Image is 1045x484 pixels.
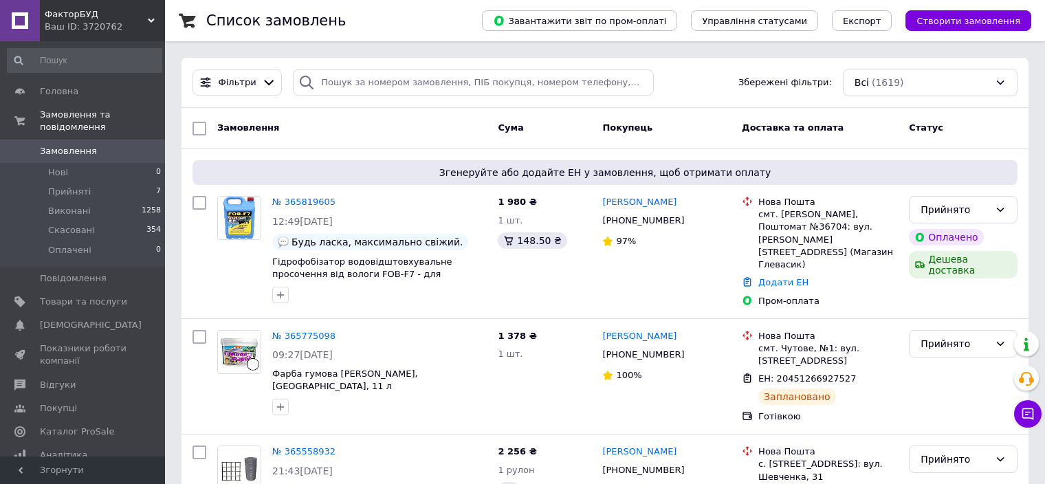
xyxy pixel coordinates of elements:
span: 1 рулон [498,465,534,475]
a: Фото товару [217,196,261,240]
span: Оплачені [48,244,91,256]
span: Покупці [40,402,77,415]
a: [PERSON_NAME] [602,445,676,459]
span: Каталог ProSale [40,426,114,438]
div: Пром-оплата [758,295,898,307]
span: Головна [40,85,78,98]
div: Оплачено [909,229,983,245]
span: Всі [855,76,869,89]
span: Експорт [843,16,881,26]
div: Заплановано [758,388,836,405]
div: [PHONE_NUMBER] [599,346,687,364]
span: 7 [156,186,161,198]
span: 1 шт. [498,215,522,225]
div: [PHONE_NUMBER] [599,461,687,479]
span: 100% [616,370,641,380]
div: с. [STREET_ADDRESS]: вул. Шевченка, 31 [758,458,898,483]
span: ФакторБУД [45,8,148,21]
span: Замовлення [40,145,97,157]
span: 1 шт. [498,349,522,359]
a: Фарба гумова [PERSON_NAME], [GEOGRAPHIC_DATA], 11 л [272,368,418,392]
span: Доставка та оплата [742,122,844,133]
button: Управління статусами [691,10,818,31]
span: 354 [146,224,161,236]
span: (1619) [872,77,904,88]
span: Товари та послуги [40,296,127,308]
button: Завантажити звіт по пром-оплаті [482,10,677,31]
a: № 365558932 [272,446,335,456]
div: Прийнято [921,336,989,351]
h1: Список замовлень [206,12,346,29]
a: [PERSON_NAME] [602,330,676,343]
span: Збережені фільтри: [738,76,832,89]
div: смт. Чутове, №1: вул. [STREET_ADDRESS] [758,342,898,367]
span: Згенеруйте або додайте ЕН у замовлення, щоб отримати оплату [198,166,1012,179]
span: Замовлення та повідомлення [40,109,165,133]
a: № 365819605 [272,197,335,207]
div: Прийнято [921,202,989,217]
div: [PHONE_NUMBER] [599,212,687,230]
span: Прийняті [48,186,91,198]
span: 1 980 ₴ [498,197,536,207]
span: 21:43[DATE] [272,465,333,476]
span: 09:27[DATE] [272,349,333,360]
div: Нова Пошта [758,330,898,342]
div: 148.50 ₴ [498,232,566,249]
span: 2 256 ₴ [498,446,536,456]
a: [PERSON_NAME] [602,196,676,209]
img: :speech_balloon: [278,236,289,247]
button: Чат з покупцем [1014,400,1042,428]
div: Готівкою [758,410,898,423]
div: Ваш ID: 3720762 [45,21,165,33]
button: Створити замовлення [905,10,1031,31]
div: Прийнято [921,452,989,467]
span: ЕН: 20451266927527 [758,373,856,384]
span: Виконані [48,205,91,217]
span: 1258 [142,205,161,217]
span: Фільтри [219,76,256,89]
div: смт. [PERSON_NAME], Поштомат №36704: вул. [PERSON_NAME][STREET_ADDRESS] (Магазин Глевасик) [758,208,898,271]
span: Показники роботи компанії [40,342,127,367]
span: Статус [909,122,943,133]
span: Створити замовлення [916,16,1020,26]
input: Пошук за номером замовлення, ПІБ покупця, номером телефону, Email, номером накладної [293,69,653,96]
span: Покупець [602,122,652,133]
span: 1 378 ₴ [498,331,536,341]
div: Нова Пошта [758,196,898,208]
a: Фото товару [217,330,261,374]
a: № 365775098 [272,331,335,341]
span: Cума [498,122,523,133]
span: Нові [48,166,68,179]
span: 97% [616,236,636,246]
img: Фото товару [223,197,256,239]
div: Дешева доставка [909,251,1017,278]
button: Експорт [832,10,892,31]
a: Гідрофобізатор водовідштовхувальне просочення від вологи FOB-F7 - для тротуарної плитки, бетону, ... [272,256,475,305]
a: Додати ЕН [758,277,808,287]
span: Аналітика [40,449,87,461]
span: [DEMOGRAPHIC_DATA] [40,319,142,331]
span: Повідомлення [40,272,107,285]
a: Створити замовлення [892,15,1031,25]
span: 0 [156,244,161,256]
div: Нова Пошта [758,445,898,458]
span: Завантажити звіт по пром-оплаті [493,14,666,27]
span: Управління статусами [702,16,807,26]
span: 0 [156,166,161,179]
span: Будь ласка, максимально свіжий. [291,236,463,247]
img: Фото товару [218,331,261,373]
span: 12:49[DATE] [272,216,333,227]
input: Пошук [7,48,162,73]
span: Відгуки [40,379,76,391]
span: Скасовані [48,224,95,236]
span: Замовлення [217,122,279,133]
